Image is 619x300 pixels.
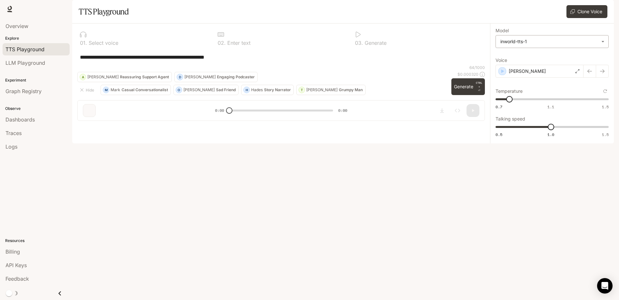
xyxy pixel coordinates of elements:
p: 0 1 . [80,40,87,45]
button: GenerateCTRL +⏎ [451,78,485,95]
p: [PERSON_NAME] [184,75,216,79]
span: 1.0 [547,132,554,137]
button: O[PERSON_NAME]Sad Friend [173,85,239,95]
p: Grumpy Man [339,88,363,92]
button: MMarkCasual Conversationalist [101,85,171,95]
span: 1.5 [602,132,609,137]
button: Clone Voice [566,5,607,18]
div: D [177,72,183,82]
p: Model [496,28,509,33]
button: Reset to default [602,88,609,95]
p: Voice [496,58,507,63]
p: Engaging Podcaster [217,75,255,79]
p: CTRL + [476,81,482,89]
p: Select voice [87,40,118,45]
button: Hide [77,85,98,95]
button: T[PERSON_NAME]Grumpy Man [296,85,366,95]
p: ⏎ [476,81,482,92]
p: 64 / 1000 [469,65,485,70]
p: $ 0.000320 [457,72,478,77]
h1: TTS Playground [79,5,129,18]
p: Enter text [226,40,251,45]
p: 0 2 . [218,40,226,45]
p: Temperature [496,89,523,93]
span: 0.7 [496,104,502,110]
p: [PERSON_NAME] [183,88,215,92]
p: Generate [363,40,387,45]
div: Open Intercom Messenger [597,278,613,294]
div: T [299,85,305,95]
p: Hades [251,88,263,92]
p: Story Narrator [264,88,291,92]
button: A[PERSON_NAME]Reassuring Support Agent [77,72,172,82]
button: D[PERSON_NAME]Engaging Podcaster [174,72,258,82]
p: Casual Conversationalist [122,88,168,92]
p: [PERSON_NAME] [306,88,338,92]
div: M [103,85,109,95]
span: 1.1 [547,104,554,110]
p: Reassuring Support Agent [120,75,169,79]
p: [PERSON_NAME] [87,75,119,79]
span: 0.5 [496,132,502,137]
div: inworld-tts-1 [500,38,598,45]
p: Mark [111,88,120,92]
p: [PERSON_NAME] [509,68,546,74]
p: Talking speed [496,117,525,121]
div: inworld-tts-1 [496,35,608,48]
p: Sad Friend [216,88,236,92]
button: HHadesStory Narrator [241,85,294,95]
div: A [80,72,86,82]
div: H [244,85,250,95]
div: O [176,85,182,95]
p: 0 3 . [355,40,363,45]
span: 1.5 [602,104,609,110]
